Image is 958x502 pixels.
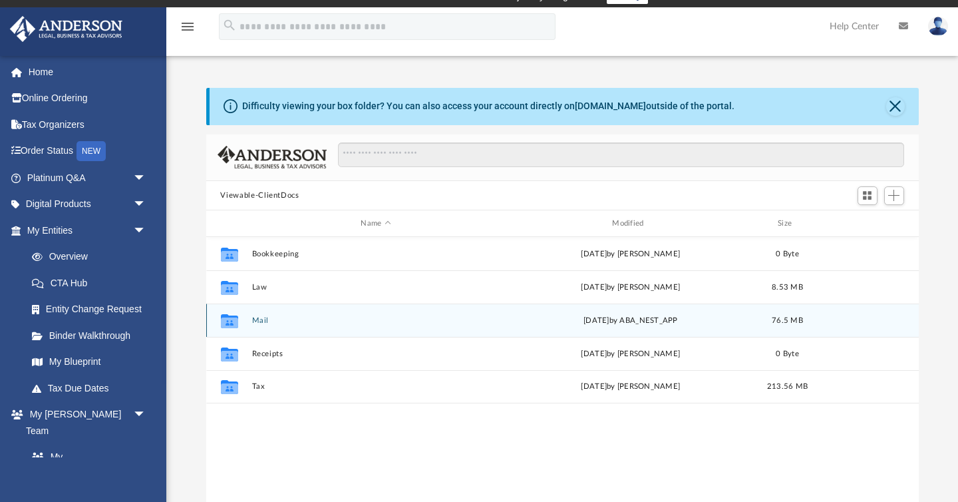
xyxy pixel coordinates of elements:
span: 8.53 MB [772,284,803,291]
div: NEW [77,141,106,161]
input: Search files and folders [338,142,903,168]
button: Bookkeeping [251,250,500,258]
a: CTA Hub [19,270,166,296]
button: Add [884,186,904,205]
img: Anderson Advisors Platinum Portal [6,16,126,42]
a: Digital Productsarrow_drop_down [9,191,166,218]
a: Home [9,59,166,85]
a: My [PERSON_NAME] Teamarrow_drop_down [9,401,160,444]
a: Platinum Q&Aarrow_drop_down [9,164,166,191]
div: Name [251,218,500,230]
button: Mail [251,316,500,325]
div: id [212,218,245,230]
a: My Entitiesarrow_drop_down [9,217,166,244]
a: menu [180,25,196,35]
a: Tax Due Dates [19,375,166,401]
span: 0 Byte [776,250,799,258]
div: [DATE] by [PERSON_NAME] [506,348,755,360]
button: Close [886,97,905,116]
button: Law [251,283,500,292]
i: search [222,18,237,33]
div: [DATE] by ABA_NEST_APP [506,315,755,327]
a: Entity Change Request [19,296,166,323]
span: 76.5 MB [772,317,803,324]
span: 0 Byte [776,350,799,358]
button: Switch to Grid View [858,186,878,205]
span: arrow_drop_down [133,164,160,192]
span: 213.56 MB [766,383,807,390]
span: arrow_drop_down [133,191,160,218]
div: [DATE] by [PERSON_NAME] [506,282,755,294]
div: [DATE] by [PERSON_NAME] [506,248,755,260]
a: Overview [19,244,166,270]
button: Tax [251,383,500,391]
div: Size [760,218,814,230]
a: Tax Organizers [9,111,166,138]
a: Online Ordering [9,85,166,112]
a: My Blueprint [19,349,160,376]
div: Modified [506,218,754,230]
div: Difficulty viewing your box folder? You can also access your account directly on outside of the p... [242,99,734,113]
img: User Pic [928,17,948,36]
div: [DATE] by [PERSON_NAME] [506,381,755,393]
button: Viewable-ClientDocs [220,190,299,202]
span: arrow_drop_down [133,217,160,244]
i: menu [180,19,196,35]
a: [DOMAIN_NAME] [575,101,646,111]
a: Binder Walkthrough [19,322,166,349]
button: Receipts [251,350,500,358]
div: id [820,218,913,230]
a: Order StatusNEW [9,138,166,165]
span: arrow_drop_down [133,401,160,429]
